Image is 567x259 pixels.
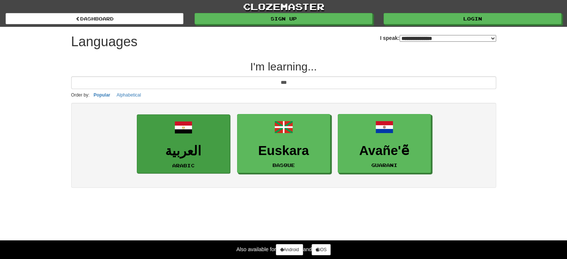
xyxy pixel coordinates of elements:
[241,143,326,158] h3: Euskara
[237,114,330,173] a: EuskaraBasque
[312,244,331,255] a: iOS
[384,13,561,24] a: Login
[91,91,113,99] button: Popular
[371,162,397,168] small: Guarani
[380,34,496,42] label: I speak:
[338,114,431,173] a: Avañe'ẽGuarani
[71,34,138,49] h1: Languages
[71,92,90,98] small: Order by:
[141,144,226,158] h3: العربية
[137,114,230,174] a: العربيةArabic
[114,91,143,99] button: Alphabetical
[195,13,372,24] a: Sign up
[342,143,427,158] h3: Avañe'ẽ
[6,13,183,24] a: dashboard
[71,60,496,73] h2: I'm learning...
[400,35,496,42] select: I speak:
[273,162,295,168] small: Basque
[276,244,303,255] a: Android
[172,163,195,168] small: Arabic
